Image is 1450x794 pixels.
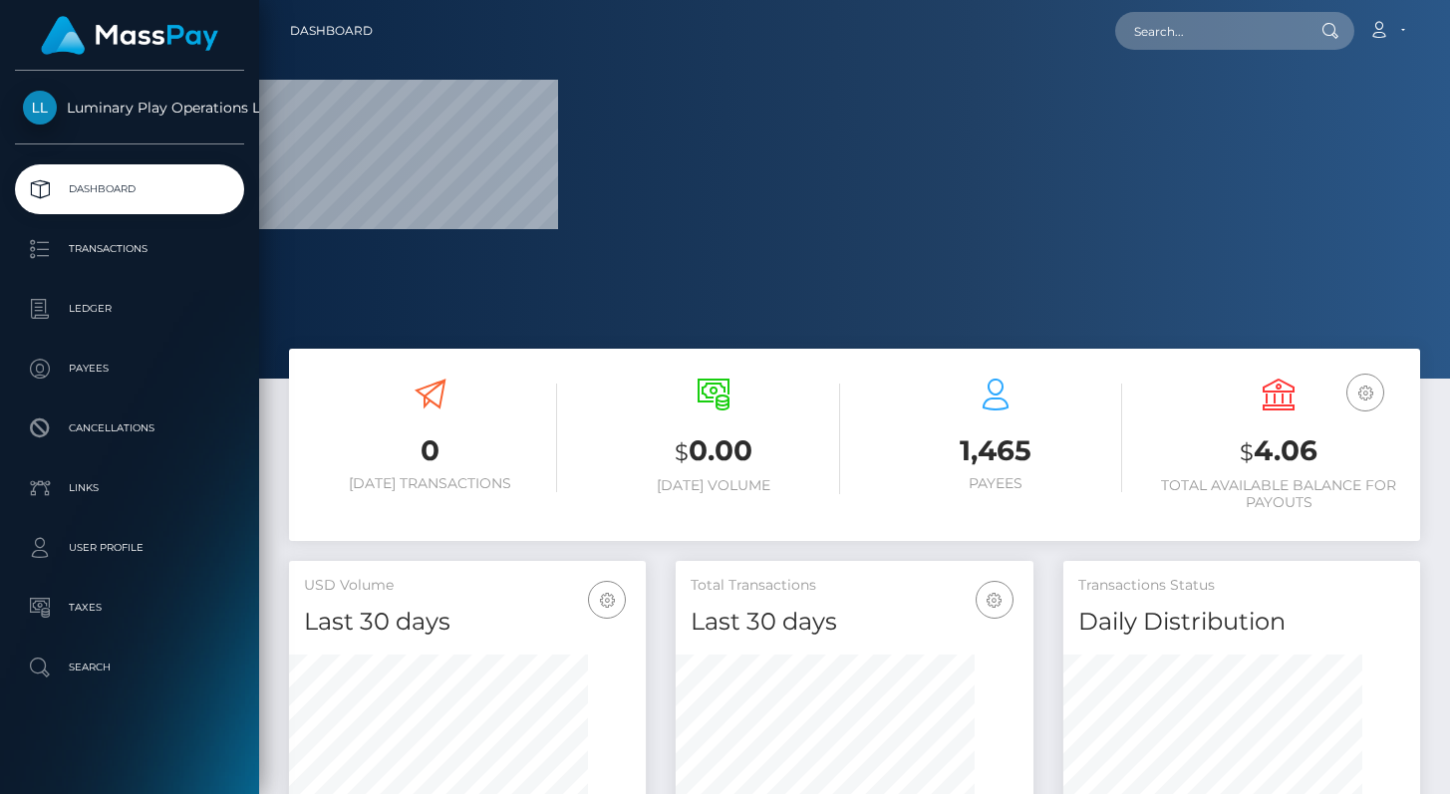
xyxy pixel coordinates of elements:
a: Links [15,463,244,513]
a: Taxes [15,583,244,633]
a: Dashboard [290,10,373,52]
p: Links [23,473,236,503]
h6: Total Available Balance for Payouts [1152,477,1405,511]
img: MassPay Logo [41,16,218,55]
a: Dashboard [15,164,244,214]
p: Taxes [23,593,236,623]
h5: USD Volume [304,576,631,596]
a: Ledger [15,284,244,334]
p: Dashboard [23,174,236,204]
a: Cancellations [15,403,244,453]
h6: [DATE] Transactions [304,475,557,492]
h4: Daily Distribution [1078,605,1405,640]
a: User Profile [15,523,244,573]
a: Payees [15,344,244,394]
h3: 0 [304,431,557,470]
h3: 1,465 [870,431,1123,470]
a: Search [15,643,244,692]
p: Payees [23,354,236,384]
h5: Transactions Status [1078,576,1405,596]
input: Search... [1115,12,1303,50]
a: Transactions [15,224,244,274]
h3: 0.00 [587,431,840,472]
img: Luminary Play Operations Limited [23,91,57,125]
p: User Profile [23,533,236,563]
p: Search [23,653,236,682]
small: $ [675,438,689,466]
small: $ [1240,438,1254,466]
h6: Payees [870,475,1123,492]
p: Transactions [23,234,236,264]
h5: Total Transactions [691,576,1017,596]
p: Ledger [23,294,236,324]
h4: Last 30 days [691,605,1017,640]
h3: 4.06 [1152,431,1405,472]
p: Cancellations [23,413,236,443]
span: Luminary Play Operations Limited [15,99,244,117]
h4: Last 30 days [304,605,631,640]
h6: [DATE] Volume [587,477,840,494]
